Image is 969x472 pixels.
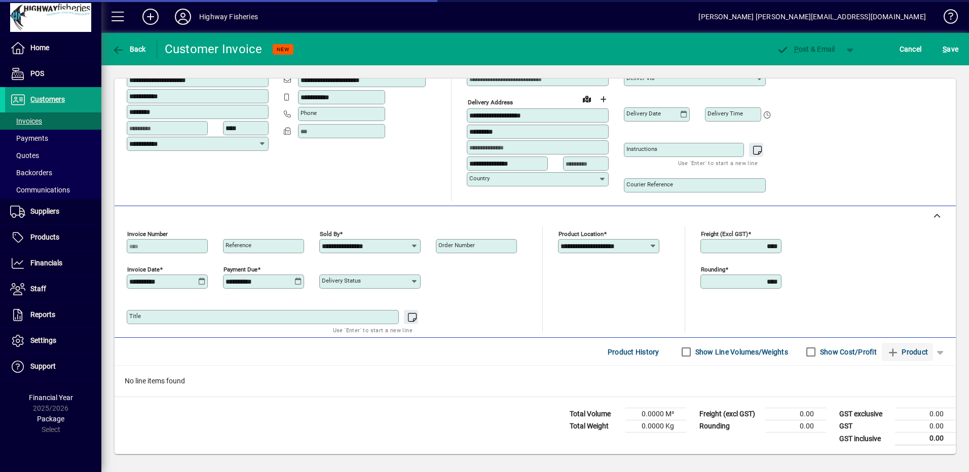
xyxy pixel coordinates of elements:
span: S [943,45,947,53]
td: 0.00 [895,408,956,420]
td: Freight (excl GST) [694,408,765,420]
td: Rounding [694,420,765,432]
span: Staff [30,285,46,293]
mat-label: Instructions [626,145,657,152]
span: Home [30,44,49,52]
td: 0.0000 Kg [625,420,686,432]
span: Back [112,45,146,53]
a: Home [5,35,101,61]
a: Settings [5,328,101,353]
td: GST inclusive [834,432,895,445]
td: GST [834,420,895,432]
span: Financial Year [29,394,73,402]
span: Package [37,415,64,423]
a: Support [5,354,101,379]
span: Communications [10,186,70,194]
td: 0.0000 M³ [625,408,686,420]
label: Show Line Volumes/Weights [693,347,788,357]
button: Back [109,40,148,58]
a: Quotes [5,147,101,164]
a: Invoices [5,112,101,130]
span: POS [30,69,44,77]
span: ave [943,41,958,57]
button: Add [134,8,167,26]
mat-hint: Use 'Enter' to start a new line [333,324,413,336]
mat-label: Delivery time [707,110,743,117]
button: Choose address [595,91,611,107]
a: Payments [5,130,101,147]
td: 0.00 [765,408,826,420]
span: ost & Email [776,45,835,53]
a: Staff [5,277,101,302]
button: Product [882,343,933,361]
span: Product [887,344,928,360]
span: Reports [30,310,55,319]
span: Payments [10,134,48,142]
span: Cancel [900,41,922,57]
button: Cancel [897,40,924,58]
a: Communications [5,181,101,199]
span: Suppliers [30,207,59,215]
mat-label: Rounding [701,266,725,273]
span: Quotes [10,151,39,160]
td: 0.00 [895,432,956,445]
mat-label: Courier Reference [626,181,673,188]
div: Customer Invoice [165,41,263,57]
td: 0.00 [765,420,826,432]
mat-label: Freight (excl GST) [701,230,748,238]
mat-label: Country [469,175,490,182]
a: Products [5,225,101,250]
mat-label: Reference [226,242,251,249]
mat-label: Title [129,312,141,320]
mat-label: Delivery status [322,277,361,284]
span: Products [30,233,59,241]
app-page-header-button: Back [101,40,157,58]
mat-label: Product location [558,230,604,238]
button: Profile [167,8,199,26]
mat-label: Order number [438,242,475,249]
span: NEW [277,46,289,53]
mat-label: Invoice number [127,230,168,238]
span: Backorders [10,169,52,177]
button: Product History [604,343,663,361]
a: Backorders [5,164,101,181]
mat-label: Delivery date [626,110,661,117]
button: Save [940,40,961,58]
td: Total Volume [565,408,625,420]
a: POS [5,61,101,87]
a: Knowledge Base [936,2,956,35]
a: Suppliers [5,199,101,224]
a: View on map [579,91,595,107]
td: GST exclusive [834,408,895,420]
span: Settings [30,336,56,344]
button: Post & Email [771,40,840,58]
mat-label: Phone [301,109,317,116]
div: [PERSON_NAME] [PERSON_NAME][EMAIL_ADDRESS][DOMAIN_NAME] [698,9,926,25]
div: No line items found [115,366,956,397]
span: Customers [30,95,65,103]
span: Financials [30,259,62,267]
mat-label: Invoice date [127,266,160,273]
div: Highway Fisheries [199,9,258,25]
label: Show Cost/Profit [818,347,877,357]
span: P [794,45,799,53]
span: Product History [608,344,659,360]
a: Financials [5,251,101,276]
td: Total Weight [565,420,625,432]
a: Reports [5,302,101,328]
td: 0.00 [895,420,956,432]
mat-label: Sold by [320,230,340,238]
span: Support [30,362,56,370]
span: Invoices [10,117,42,125]
mat-hint: Use 'Enter' to start a new line [678,157,758,169]
mat-label: Payment due [223,266,257,273]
